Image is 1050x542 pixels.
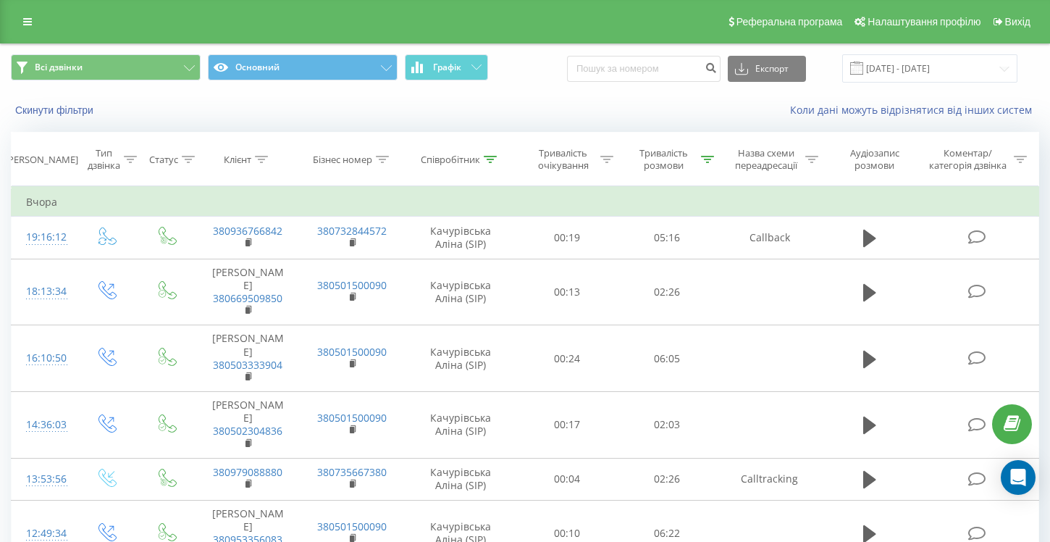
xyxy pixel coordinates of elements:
[11,54,201,80] button: Всі дзвінки
[208,54,398,80] button: Основний
[630,147,697,172] div: Тривалість розмови
[26,223,61,251] div: 19:16:12
[405,392,517,459] td: Качурівська Аліна (SIP)
[35,62,83,73] span: Всі дзвінки
[617,325,718,392] td: 06:05
[530,147,597,172] div: Тривалість очікування
[11,104,101,117] button: Скинути фільтри
[868,16,980,28] span: Налаштування профілю
[317,520,387,533] a: 380501500090
[317,411,387,425] a: 380501500090
[317,224,387,238] a: 380732844572
[317,345,387,359] a: 380501500090
[317,465,387,479] a: 380735667380
[5,154,78,166] div: [PERSON_NAME]
[517,259,618,325] td: 00:13
[925,147,1010,172] div: Коментар/категорія дзвінка
[718,458,822,500] td: Calltracking
[835,147,915,172] div: Аудіозапис розмови
[728,56,806,82] button: Експорт
[88,147,120,172] div: Тип дзвінка
[617,458,718,500] td: 02:26
[26,411,61,439] div: 14:36:03
[213,424,282,438] a: 380502304836
[213,291,282,305] a: 380669509850
[517,325,618,392] td: 00:24
[213,358,282,372] a: 380503333904
[313,154,372,166] div: Бізнес номер
[317,278,387,292] a: 380501500090
[405,325,517,392] td: Качурівська Аліна (SIP)
[790,103,1039,117] a: Коли дані можуть відрізнятися вiд інших систем
[213,224,282,238] a: 380936766842
[567,56,721,82] input: Пошук за номером
[617,217,718,259] td: 05:16
[405,458,517,500] td: Качурівська Аліна (SIP)
[517,217,618,259] td: 00:19
[731,147,802,172] div: Назва схеми переадресації
[149,154,178,166] div: Статус
[213,465,282,479] a: 380979088880
[1005,16,1030,28] span: Вихід
[617,259,718,325] td: 02:26
[196,259,300,325] td: [PERSON_NAME]
[12,188,1039,217] td: Вчора
[196,392,300,459] td: [PERSON_NAME]
[617,392,718,459] td: 02:03
[433,62,461,72] span: Графік
[405,217,517,259] td: Качурівська Аліна (SIP)
[718,217,822,259] td: Callback
[1001,460,1036,495] div: Open Intercom Messenger
[26,344,61,372] div: 16:10:50
[26,465,61,493] div: 13:53:56
[421,154,480,166] div: Співробітник
[405,259,517,325] td: Качурівська Аліна (SIP)
[26,278,61,306] div: 18:13:34
[736,16,843,28] span: Реферальна програма
[224,154,251,166] div: Клієнт
[405,54,488,80] button: Графік
[196,325,300,392] td: [PERSON_NAME]
[517,392,618,459] td: 00:17
[517,458,618,500] td: 00:04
